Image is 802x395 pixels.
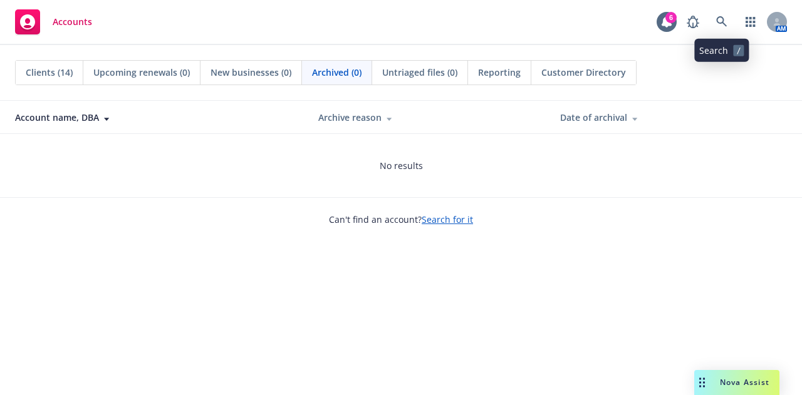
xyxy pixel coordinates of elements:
[211,66,291,79] span: New businesses (0)
[478,66,521,79] span: Reporting
[738,9,763,34] a: Switch app
[720,377,769,387] span: Nova Assist
[694,370,779,395] button: Nova Assist
[380,159,423,172] span: No results
[560,111,792,124] div: Date of archival
[318,111,541,124] div: Archive reason
[541,66,626,79] span: Customer Directory
[312,66,362,79] span: Archived (0)
[329,213,473,226] span: Can't find an account?
[422,213,473,225] a: Search for it
[15,111,298,124] div: Account name, DBA
[665,12,677,23] div: 6
[26,66,73,79] span: Clients (14)
[694,370,710,395] div: Drag to move
[53,17,92,27] span: Accounts
[709,9,734,34] a: Search
[680,9,706,34] a: Report a Bug
[382,66,457,79] span: Untriaged files (0)
[93,66,190,79] span: Upcoming renewals (0)
[10,4,97,39] a: Accounts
